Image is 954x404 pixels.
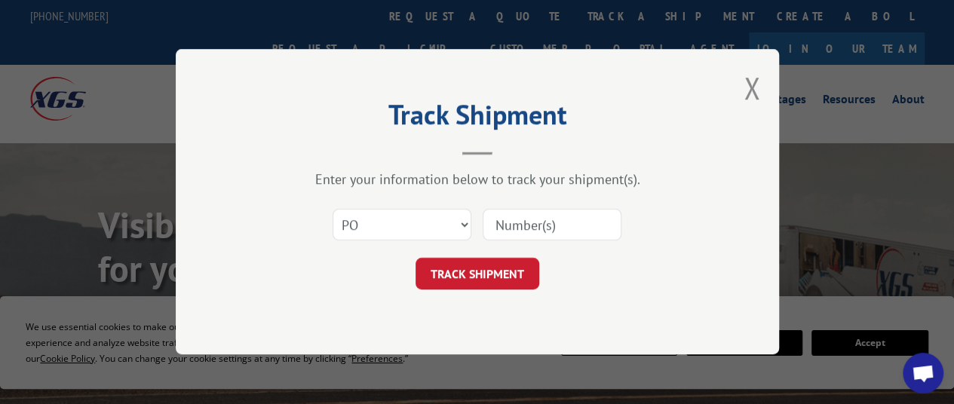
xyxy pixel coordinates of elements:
[416,259,539,290] button: TRACK SHIPMENT
[251,171,704,188] div: Enter your information below to track your shipment(s).
[483,210,621,241] input: Number(s)
[251,104,704,133] h2: Track Shipment
[903,353,943,393] div: Open chat
[744,68,760,108] button: Close modal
